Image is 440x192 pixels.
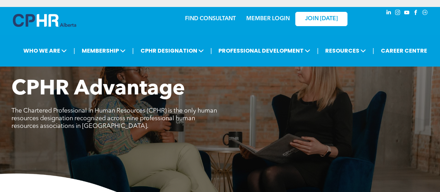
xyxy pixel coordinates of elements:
a: MEMBER LOGIN [246,16,290,22]
span: MEMBERSHIP [80,44,128,57]
li: | [132,44,134,58]
li: | [373,44,374,58]
img: A blue and white logo for cp alberta [13,14,76,27]
a: Social network [421,9,429,18]
a: FIND CONSULTANT [185,16,236,22]
a: linkedin [385,9,393,18]
span: PROFESSIONAL DEVELOPMENT [216,44,312,57]
span: JOIN [DATE] [305,16,338,22]
a: instagram [394,9,402,18]
span: WHO WE ARE [21,44,69,57]
a: youtube [403,9,411,18]
span: RESOURCES [323,44,368,57]
span: The Chartered Professional in Human Resources (CPHR) is the only human resources designation reco... [11,108,217,129]
a: JOIN [DATE] [295,12,347,26]
li: | [73,44,75,58]
span: CPHR Advantage [11,79,185,100]
li: | [317,44,319,58]
a: CAREER CENTRE [379,44,429,57]
li: | [210,44,212,58]
span: CPHR DESIGNATION [138,44,206,57]
a: facebook [412,9,420,18]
